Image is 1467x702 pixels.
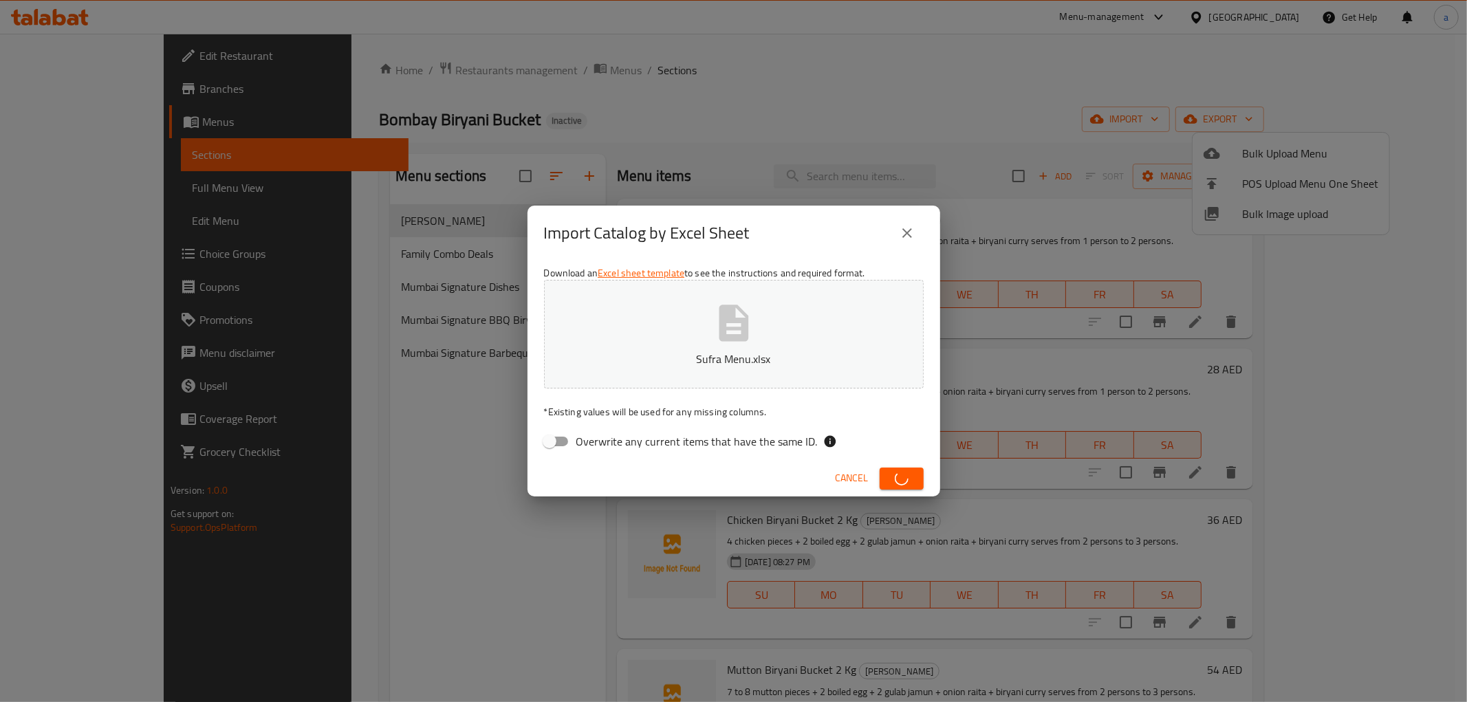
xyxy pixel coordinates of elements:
button: Sufra Menu.xlsx [544,280,924,388]
button: Cancel [830,465,874,491]
a: Excel sheet template [598,264,684,282]
p: Existing values will be used for any missing columns. [544,405,924,419]
h2: Import Catalog by Excel Sheet [544,222,750,244]
span: Cancel [836,470,869,487]
svg: If the overwrite option isn't selected, then the items that match an existing ID will be ignored ... [823,435,837,448]
p: Sufra Menu.xlsx [565,351,902,367]
button: close [891,217,924,250]
span: Overwrite any current items that have the same ID. [576,433,818,450]
div: Download an to see the instructions and required format. [528,261,940,460]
